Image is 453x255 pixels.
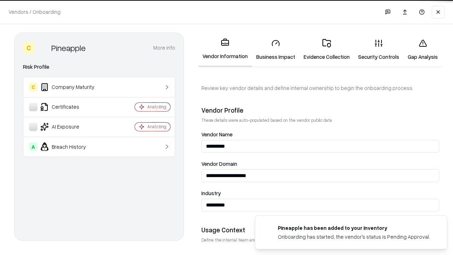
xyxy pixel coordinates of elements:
div: C [29,83,38,91]
div: Usage Context [201,226,439,234]
p: Review key vendor details and define internal ownership to begin the onboarding process. [201,84,439,92]
div: Pineapple has been added to your inventory [278,224,430,232]
div: Risk Profile [23,63,175,71]
p: These details were auto-populated based on the vendor public data [201,117,439,123]
label: Industry [201,191,439,196]
div: Analyzing [147,124,166,130]
img: Pineapple [37,42,48,53]
div: C [23,42,34,53]
a: Gap Analysis [403,33,442,66]
div: AI Exposure [29,123,114,131]
p: Define the internal team and reason for using this vendor. This helps assess business relevance a... [201,237,439,243]
div: Company Maturity [29,83,114,91]
a: Evidence Collection [299,33,354,66]
div: Analyzing [147,104,166,110]
a: Security Controls [354,33,403,66]
p: Vendors / Onboarding [8,8,61,16]
div: A [29,142,38,151]
a: Business Impact [252,33,299,66]
div: Vendor Profile [201,106,439,114]
div: Pineapple [51,42,86,53]
img: pineappleenergy.com [264,224,272,233]
label: Vendor Domain [201,161,439,166]
div: Onboarding has started, the vendor's status is Pending Approval. [278,233,430,240]
div: Breach History [29,142,114,151]
div: Certificates [29,103,114,111]
label: Vendor Name [201,132,439,137]
button: More info [153,41,175,54]
a: Vendor Information [198,33,252,67]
